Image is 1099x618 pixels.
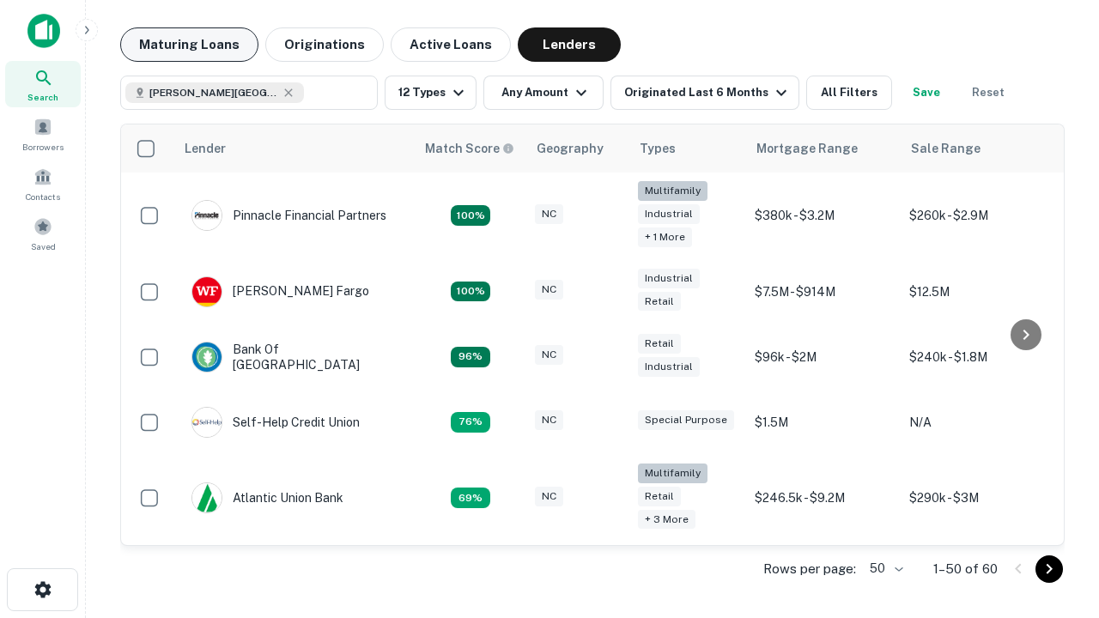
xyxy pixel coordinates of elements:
button: Active Loans [391,27,511,62]
div: NC [535,204,563,224]
th: Mortgage Range [746,124,901,173]
td: $260k - $2.9M [901,173,1055,259]
button: Originations [265,27,384,62]
p: Rows per page: [763,559,856,579]
div: Bank Of [GEOGRAPHIC_DATA] [191,342,398,373]
div: Atlantic Union Bank [191,482,343,513]
div: Sale Range [911,138,981,159]
td: $1.5M [746,390,901,455]
div: + 3 more [638,510,695,530]
h6: Match Score [425,139,511,158]
div: Lender [185,138,226,159]
a: Search [5,61,81,107]
p: 1–50 of 60 [933,559,998,579]
div: Types [640,138,676,159]
div: Special Purpose [638,410,734,430]
a: Borrowers [5,111,81,157]
div: + 1 more [638,227,692,247]
th: Types [629,124,746,173]
button: Save your search to get updates of matches that match your search criteria. [899,76,954,110]
button: Reset [961,76,1016,110]
th: Lender [174,124,415,173]
button: Originated Last 6 Months [610,76,799,110]
img: picture [192,483,222,512]
td: $7.5M - $914M [746,259,901,324]
div: Multifamily [638,463,707,483]
span: Contacts [26,190,60,203]
div: Matching Properties: 10, hasApolloMatch: undefined [451,488,490,508]
div: Matching Properties: 14, hasApolloMatch: undefined [451,347,490,367]
button: All Filters [806,76,892,110]
button: Lenders [518,27,621,62]
button: 12 Types [385,76,477,110]
div: Retail [638,292,681,312]
button: Any Amount [483,76,604,110]
th: Sale Range [901,124,1055,173]
iframe: Chat Widget [1013,481,1099,563]
a: Contacts [5,161,81,207]
div: Originated Last 6 Months [624,82,792,103]
th: Geography [526,124,629,173]
div: 50 [863,556,906,581]
div: NC [535,410,563,430]
div: Geography [537,138,604,159]
div: Matching Properties: 15, hasApolloMatch: undefined [451,282,490,302]
td: $96k - $2M [746,324,901,390]
th: Capitalize uses an advanced AI algorithm to match your search with the best lender. The match sco... [415,124,526,173]
div: [PERSON_NAME] Fargo [191,276,369,307]
div: Retail [638,334,681,354]
button: Go to next page [1035,555,1063,583]
span: Saved [31,239,56,253]
td: $246.5k - $9.2M [746,455,901,542]
td: N/A [901,390,1055,455]
img: picture [192,408,222,437]
img: capitalize-icon.png [27,14,60,48]
img: picture [192,201,222,230]
span: Borrowers [22,140,64,154]
img: picture [192,277,222,306]
div: Pinnacle Financial Partners [191,200,386,231]
div: Matching Properties: 26, hasApolloMatch: undefined [451,205,490,226]
a: Saved [5,210,81,257]
div: Industrial [638,204,700,224]
div: NC [535,345,563,365]
div: Mortgage Range [756,138,858,159]
button: Maturing Loans [120,27,258,62]
img: picture [192,342,222,372]
span: [PERSON_NAME][GEOGRAPHIC_DATA], [GEOGRAPHIC_DATA] [149,85,278,100]
div: Multifamily [638,181,707,201]
div: Matching Properties: 11, hasApolloMatch: undefined [451,412,490,433]
td: $240k - $1.8M [901,324,1055,390]
td: $290k - $3M [901,455,1055,542]
td: $380k - $3.2M [746,173,901,259]
div: Capitalize uses an advanced AI algorithm to match your search with the best lender. The match sco... [425,139,514,158]
span: Search [27,90,58,104]
td: $12.5M [901,259,1055,324]
div: Industrial [638,357,700,377]
div: Industrial [638,269,700,288]
div: Self-help Credit Union [191,407,360,438]
div: NC [535,280,563,300]
div: NC [535,487,563,506]
div: Retail [638,487,681,506]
